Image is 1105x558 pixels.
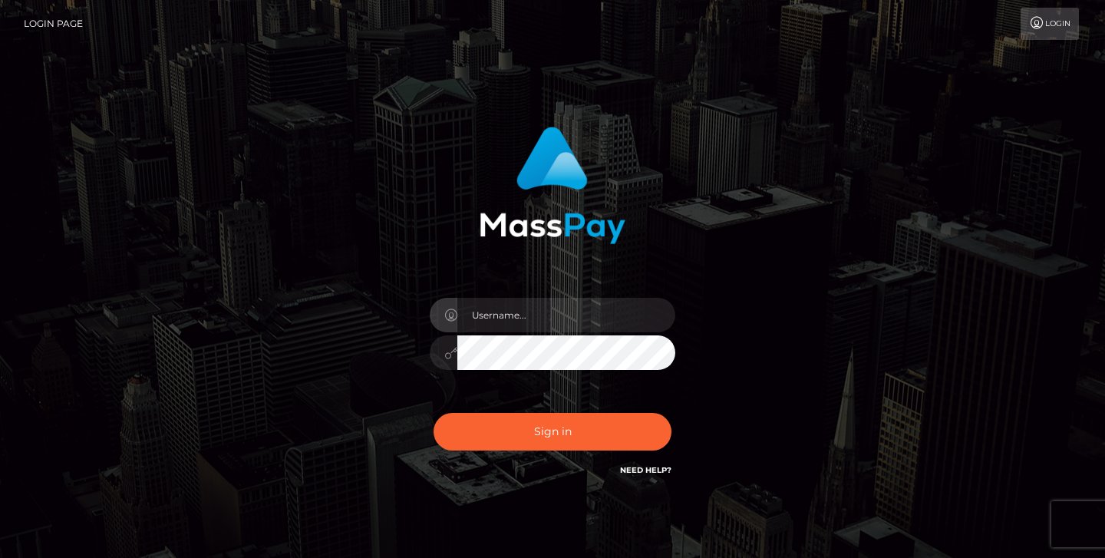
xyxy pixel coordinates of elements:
a: Login Page [24,8,83,40]
input: Username... [457,298,675,332]
a: Need Help? [620,465,671,475]
a: Login [1021,8,1079,40]
button: Sign in [434,413,671,451]
img: MassPay Login [480,127,625,244]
